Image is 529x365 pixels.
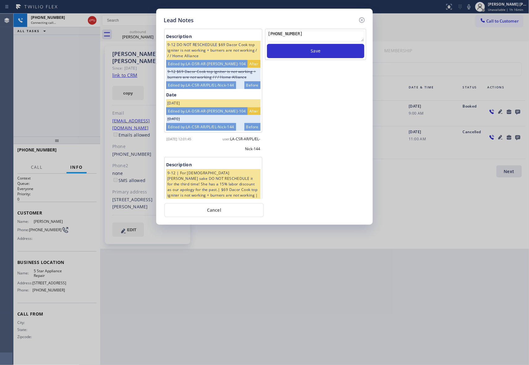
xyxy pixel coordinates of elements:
div: 9-12 $69 Dacor Cook top igniter is not working + burners are not working / / / Home Alliance [166,68,260,81]
div: Before [244,123,260,131]
div: [DATE] [166,99,260,107]
div: After [247,60,260,68]
div: Before [244,81,260,89]
button: Save [267,44,364,58]
div: Edited by: LA-DSR-AR-[PERSON_NAME]-104 [166,107,248,115]
div: Description [166,161,260,169]
h5: Lead Notes [164,16,194,24]
textarea: [PHONE_NUMBER] [267,31,364,42]
span: LA-CSR-AR/PL/EL-Nick-144 [230,136,260,151]
span: user: [222,137,230,141]
div: [DATE] [166,115,260,123]
button: Cancel [164,203,264,217]
div: Date [166,91,260,99]
div: After [247,107,260,115]
div: Description [166,32,260,41]
div: Edited by: LA-CSR-AR/PL/EL-Nick-144 [166,123,236,131]
div: 9-12 | For [DEMOGRAPHIC_DATA][PERSON_NAME] sake DO NOT RESCHEDULE it for the third time! She has ... [166,169,260,205]
div: 9-12 DO NOT RESCHEDULE $69 Dacor Cook top igniter is not working + burners are not working / / / ... [166,41,260,60]
div: Edited by: LA-DSR-AR-[PERSON_NAME]-104 [166,60,248,68]
span: [DATE] 12:01:45 [166,137,191,141]
div: Edited by: LA-CSR-AR/PL/EL-Nick-144 [166,81,236,89]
